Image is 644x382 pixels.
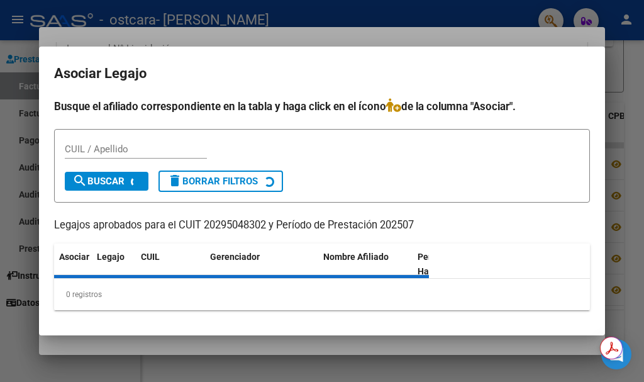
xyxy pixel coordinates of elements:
datatable-header-cell: Legajo [92,244,136,285]
span: Asociar [59,252,89,262]
span: Gerenciador [210,252,260,262]
h4: Busque el afiliado correspondiente en la tabla y haga click en el ícono de la columna "Asociar". [54,98,590,115]
datatable-header-cell: Nombre Afiliado [318,244,413,285]
button: Borrar Filtros [158,171,283,192]
h2: Asociar Legajo [54,62,590,86]
span: Buscar [72,176,125,187]
button: Buscar [65,172,148,191]
datatable-header-cell: Gerenciador [205,244,318,285]
span: CUIL [141,252,160,262]
span: Nombre Afiliado [323,252,389,262]
datatable-header-cell: Asociar [54,244,92,285]
datatable-header-cell: Periodo Habilitado [413,244,497,285]
p: Legajos aprobados para el CUIT 20295048302 y Período de Prestación 202507 [54,218,590,233]
datatable-header-cell: CUIL [136,244,205,285]
mat-icon: delete [167,173,182,188]
mat-icon: search [72,173,87,188]
span: Periodo Habilitado [418,252,460,276]
span: Legajo [97,252,125,262]
span: Borrar Filtros [167,176,258,187]
div: 0 registros [54,279,590,310]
